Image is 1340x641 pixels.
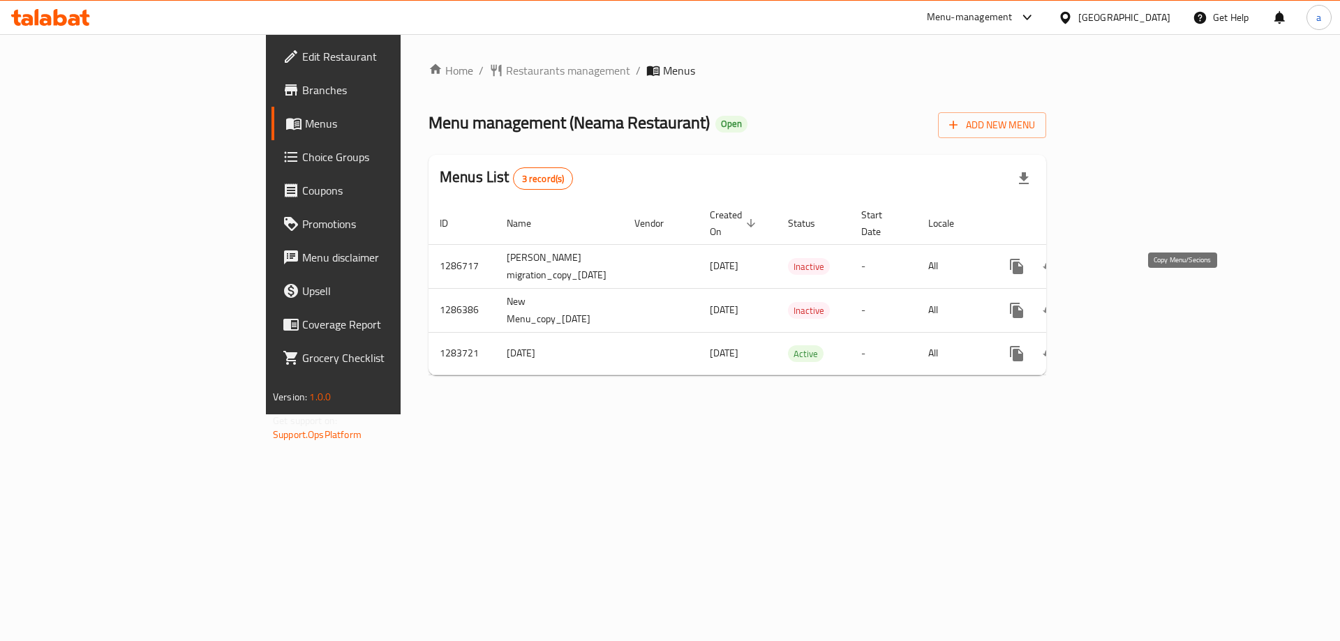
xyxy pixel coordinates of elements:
[788,346,824,362] span: Active
[917,244,989,288] td: All
[271,40,490,73] a: Edit Restaurant
[788,215,833,232] span: Status
[938,112,1046,138] button: Add New Menu
[496,288,623,332] td: New Menu_copy_[DATE]
[513,167,574,190] div: Total records count
[710,344,738,362] span: [DATE]
[271,274,490,308] a: Upsell
[1034,337,1067,370] button: Change Status
[927,9,1013,26] div: Menu-management
[429,62,1046,79] nav: breadcrumb
[496,244,623,288] td: [PERSON_NAME] migration_copy_[DATE]
[850,332,917,375] td: -
[302,316,479,333] span: Coverage Report
[788,259,830,275] span: Inactive
[710,257,738,275] span: [DATE]
[715,118,747,130] span: Open
[302,182,479,199] span: Coupons
[788,258,830,275] div: Inactive
[273,388,307,406] span: Version:
[489,62,630,79] a: Restaurants management
[636,62,641,79] li: /
[514,172,573,186] span: 3 record(s)
[1000,294,1034,327] button: more
[1034,250,1067,283] button: Change Status
[271,140,490,174] a: Choice Groups
[429,202,1145,375] table: enhanced table
[1000,337,1034,370] button: more
[1000,250,1034,283] button: more
[1316,10,1321,25] span: a
[949,116,1035,134] span: Add New Menu
[302,48,479,65] span: Edit Restaurant
[1078,10,1170,25] div: [GEOGRAPHIC_DATA]
[271,341,490,375] a: Grocery Checklist
[271,207,490,241] a: Promotions
[302,149,479,165] span: Choice Groups
[850,244,917,288] td: -
[788,302,830,319] div: Inactive
[305,115,479,132] span: Menus
[788,303,830,319] span: Inactive
[271,174,490,207] a: Coupons
[440,167,573,190] h2: Menus List
[634,215,682,232] span: Vendor
[663,62,695,79] span: Menus
[302,216,479,232] span: Promotions
[850,288,917,332] td: -
[271,308,490,341] a: Coverage Report
[917,288,989,332] td: All
[302,349,479,366] span: Grocery Checklist
[271,73,490,107] a: Branches
[309,388,331,406] span: 1.0.0
[440,215,466,232] span: ID
[302,282,479,299] span: Upsell
[861,206,900,240] span: Start Date
[429,107,710,138] span: Menu management ( Neama Restaurant )
[271,241,490,274] a: Menu disclaimer
[273,412,337,430] span: Get support on:
[710,301,738,319] span: [DATE]
[271,107,490,140] a: Menus
[715,116,747,133] div: Open
[507,215,549,232] span: Name
[273,425,362,444] a: Support.OpsPlatform
[788,345,824,362] div: Active
[710,206,760,240] span: Created On
[1034,294,1067,327] button: Change Status
[917,332,989,375] td: All
[506,62,630,79] span: Restaurants management
[496,332,623,375] td: [DATE]
[928,215,972,232] span: Locale
[1007,162,1041,195] div: Export file
[989,202,1145,245] th: Actions
[302,249,479,266] span: Menu disclaimer
[302,82,479,98] span: Branches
